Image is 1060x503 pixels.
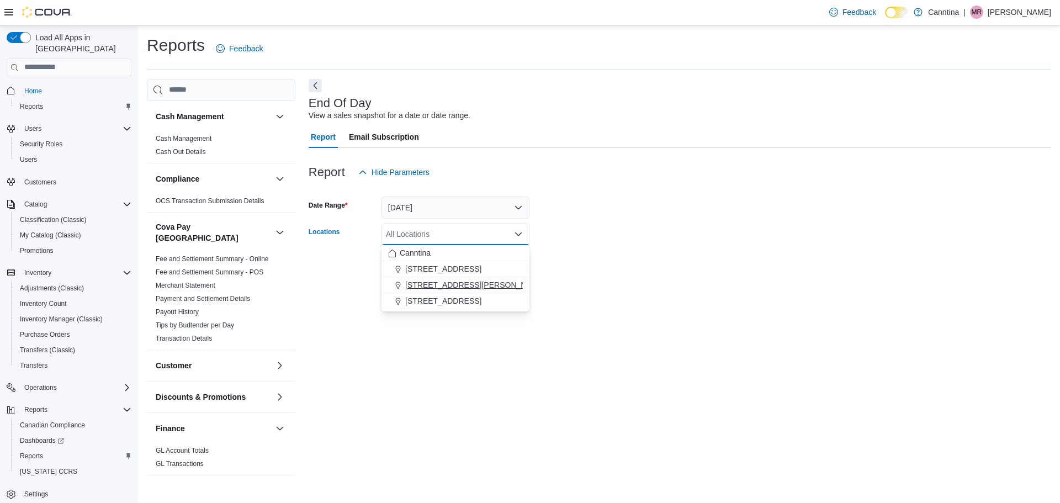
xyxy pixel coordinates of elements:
span: Users [24,124,41,133]
button: Promotions [11,243,136,258]
button: Cova Pay [GEOGRAPHIC_DATA] [156,221,271,243]
span: OCS Transaction Submission Details [156,197,264,205]
span: Adjustments (Classic) [20,284,84,293]
span: Fee and Settlement Summary - POS [156,268,263,277]
span: Canadian Compliance [15,419,131,432]
div: Cova Pay [GEOGRAPHIC_DATA] [147,252,295,350]
h3: Cash Management [156,111,224,122]
button: Operations [2,380,136,395]
span: Promotions [15,244,131,257]
span: Dark Mode [885,18,886,19]
span: Customers [20,175,131,189]
button: Finance [273,422,287,435]
a: Feedback [211,38,267,60]
span: Catalog [24,200,47,209]
a: Dashboards [11,433,136,448]
button: Hide Parameters [354,161,434,183]
span: [STREET_ADDRESS][PERSON_NAME] [405,279,545,290]
span: Security Roles [15,137,131,151]
button: Cash Management [273,110,287,123]
span: Dashboards [15,434,131,447]
span: Fee and Settlement Summary - Online [156,255,269,263]
a: Security Roles [15,137,67,151]
a: Home [20,84,46,98]
button: Transfers (Classic) [11,342,136,358]
a: Reports [15,100,47,113]
a: [US_STATE] CCRS [15,465,82,478]
button: Adjustments (Classic) [11,280,136,296]
span: Canadian Compliance [20,421,85,430]
a: Customers [20,176,61,189]
span: Inventory [24,268,51,277]
button: [STREET_ADDRESS] [381,261,529,277]
span: Settings [24,490,48,499]
span: Reports [20,403,131,416]
span: Feedback [229,43,263,54]
button: Cash Management [156,111,271,122]
button: Canntina [381,245,529,261]
a: Feedback [825,1,881,23]
button: [STREET_ADDRESS][PERSON_NAME] [381,277,529,293]
span: Customers [24,178,56,187]
span: Adjustments (Classic) [15,282,131,295]
button: Reports [11,448,136,464]
img: Cova [22,7,72,18]
span: Dashboards [20,436,64,445]
button: Discounts & Promotions [156,391,271,403]
span: Tips by Budtender per Day [156,321,234,330]
div: Cash Management [147,132,295,163]
a: Purchase Orders [15,328,75,341]
span: My Catalog (Classic) [15,229,131,242]
button: Reports [20,403,52,416]
button: Users [11,152,136,167]
button: Inventory Manager (Classic) [11,311,136,327]
button: Users [20,122,46,135]
button: [DATE] [381,197,529,219]
a: GL Account Totals [156,447,209,454]
span: Users [20,122,131,135]
span: Inventory Manager (Classic) [20,315,103,324]
span: GL Transactions [156,459,204,468]
span: Cash Management [156,134,211,143]
span: Hide Parameters [372,167,430,178]
a: Merchant Statement [156,282,215,289]
button: Inventory Count [11,296,136,311]
a: Tips by Budtender per Day [156,321,234,329]
span: Settings [20,487,131,501]
span: Home [24,87,42,96]
button: Operations [20,381,61,394]
span: Washington CCRS [15,465,131,478]
span: GL Account Totals [156,446,209,455]
button: Customer [156,360,271,371]
button: Canadian Compliance [11,417,136,433]
button: Inventory [2,265,136,280]
a: Classification (Classic) [15,213,91,226]
button: Customer [273,359,287,372]
button: Finance [156,423,271,434]
span: Operations [24,383,57,392]
span: Inventory Count [15,297,131,310]
span: My Catalog (Classic) [20,231,81,240]
span: Inventory [20,266,131,279]
span: Reports [20,452,43,460]
h3: Discounts & Promotions [156,391,246,403]
button: Catalog [20,198,51,211]
button: [STREET_ADDRESS] [381,293,529,309]
button: Catalog [2,197,136,212]
span: Users [15,153,131,166]
h3: End Of Day [309,97,372,110]
span: Users [20,155,37,164]
span: Reports [15,449,131,463]
a: Promotions [15,244,58,257]
span: Home [20,84,131,98]
a: Payout History [156,308,199,316]
span: Classification (Classic) [20,215,87,224]
a: Payment and Settlement Details [156,295,250,303]
span: Email Subscription [349,126,419,148]
span: Security Roles [20,140,62,149]
button: Security Roles [11,136,136,152]
button: Customers [2,174,136,190]
a: Inventory Count [15,297,71,310]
